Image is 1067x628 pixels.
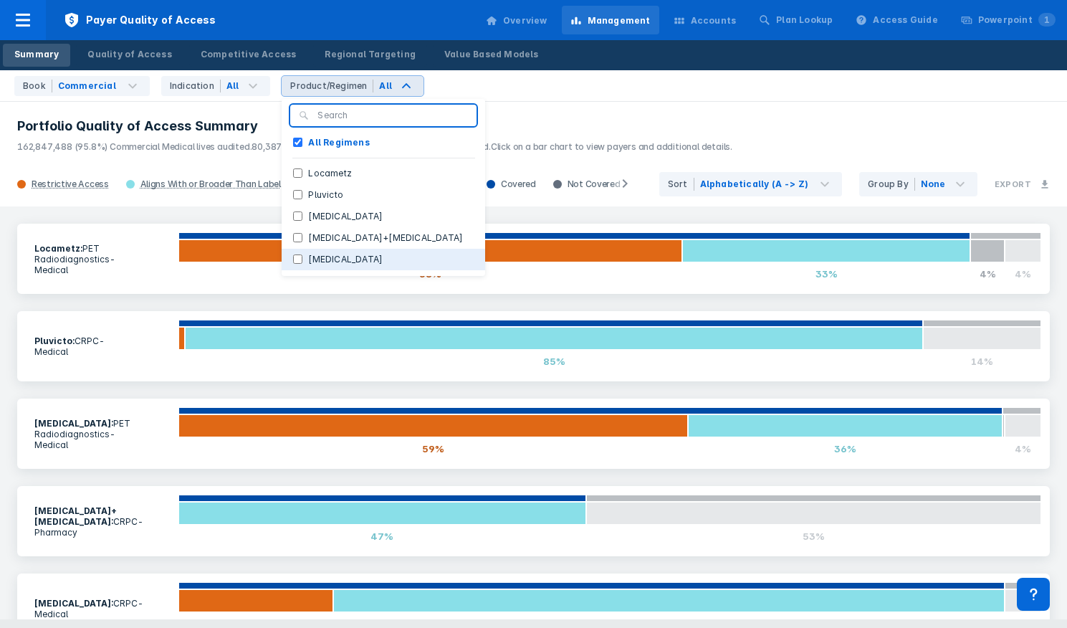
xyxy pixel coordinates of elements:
i: - [99,336,105,346]
button: [MEDICAL_DATA] [282,249,485,270]
div: Competitive Access [201,48,297,61]
p: Medical [34,439,170,450]
h3: Portfolio Quality of Access Summary [17,118,1050,135]
span: 162,847,488 (95.8%) Commercial Medical lives audited. [17,141,252,152]
b: Pluvicto : [34,336,75,346]
div: Aligns With or Broader Than Label [140,179,281,190]
section: PET Radiodiagnostics [26,234,178,284]
i: - [110,254,115,265]
input: Search [317,109,468,122]
b: [MEDICAL_DATA] : [34,418,113,429]
a: [MEDICAL_DATA]+[MEDICAL_DATA]:CRPC-Pharmacy47%53% [17,486,1050,556]
div: Summary [14,48,59,61]
div: 4% [1005,262,1041,285]
div: Overview [503,14,547,27]
i: - [110,429,115,439]
span: 1 [1038,13,1056,27]
button: Pluvicto [282,184,485,206]
span: 80,387,891 (47.3%) Commercial Pharmacy lives audited. [252,141,490,152]
a: [MEDICAL_DATA]:PET Radiodiagnostics-Medical59%36%4% [17,399,1050,469]
a: Overview [477,6,556,34]
div: All [379,80,392,92]
div: Product/Regimen [290,80,373,92]
button: [MEDICAL_DATA] [282,206,485,227]
label: Locametz [302,167,358,180]
div: None [921,178,946,191]
div: Covered [478,179,545,190]
div: All [226,80,239,92]
section: CRPC [26,497,178,546]
a: Regional Targeting [313,44,427,67]
a: Locametz:PET Radiodiagnostics-Medical58%33%4%4% [17,224,1050,294]
button: All Regimens [282,132,485,153]
div: Sort [668,178,694,191]
div: Indication [170,80,221,92]
b: [MEDICAL_DATA]+[MEDICAL_DATA] : [34,505,117,527]
div: 58% [178,262,682,285]
p: Medical [34,265,170,275]
div: Access Guide [873,14,937,27]
div: Book [23,80,52,92]
div: Alphabetically (A -> Z) [700,178,809,191]
div: 47% [178,525,587,548]
a: Quality of Access [76,44,183,67]
span: Click on a bar chart to view payers and additional details. [491,141,732,152]
div: Commercial [58,80,116,92]
div: Plan Lookup [776,14,833,27]
div: 36% [688,437,1003,460]
label: Pluvicto [302,189,349,201]
a: Accounts [665,6,745,34]
div: 59% [178,437,688,460]
section: CRPC [26,589,178,628]
div: 53% [586,525,1041,548]
a: Management [562,6,659,34]
b: Locametz : [34,243,82,254]
button: [MEDICAL_DATA]+[MEDICAL_DATA] [282,227,485,249]
div: 4% [1005,437,1041,460]
section: CRPC [26,327,178,366]
label: All Regimens [302,136,375,149]
a: Competitive Access [189,44,308,67]
a: Value Based Models [433,44,550,67]
h3: Export [995,179,1031,189]
a: Pluvicto:CRPC-Medical85%14% [17,311,1050,381]
p: Pharmacy [34,527,170,538]
label: [MEDICAL_DATA] [302,210,388,223]
div: Group By [868,178,915,191]
p: Medical [34,346,170,357]
i: - [138,598,143,609]
div: Restrictive Access [32,179,109,190]
div: Quality of Access [87,48,171,61]
div: Value Based Models [444,48,539,61]
i: - [138,516,143,527]
button: Export [986,171,1058,198]
div: 4% [970,262,1005,285]
label: [MEDICAL_DATA]+[MEDICAL_DATA] [302,232,469,244]
div: 14% [923,350,1041,373]
div: Management [588,14,651,27]
button: Locametz [282,163,485,184]
div: 33% [682,262,970,285]
div: Regional Targeting [325,48,416,61]
label: [MEDICAL_DATA] [302,253,388,266]
a: Summary [3,44,70,67]
b: [MEDICAL_DATA] : [34,598,113,609]
p: Medical [34,609,170,619]
div: Not Covered [545,179,629,190]
section: PET Radiodiagnostics [26,409,178,459]
div: Accounts [691,14,737,27]
div: 85% [185,350,923,373]
div: Powerpoint [978,14,1056,27]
